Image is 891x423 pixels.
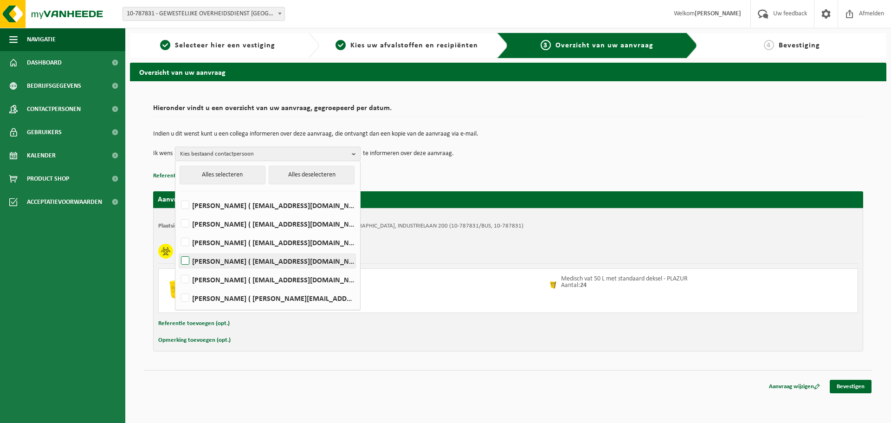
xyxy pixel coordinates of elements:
[764,40,774,50] span: 4
[27,98,81,121] span: Contactpersonen
[561,282,688,289] p: Aantal:
[158,196,227,203] strong: Aanvraag voor [DATE]
[158,334,231,346] button: Opmerking toevoegen (opt.)
[175,42,275,49] span: Selecteer hier een vestiging
[541,40,551,50] span: 3
[27,28,56,51] span: Navigatie
[163,273,191,301] img: LP-SB-00050-HPE-22.png
[336,40,346,50] span: 2
[200,288,545,296] div: Ophalen (geen levering lege)
[179,198,355,212] label: [PERSON_NAME] ( [EMAIL_ADDRESS][DOMAIN_NAME] )
[27,190,102,214] span: Acceptatievoorwaarden
[27,74,81,98] span: Bedrijfsgegevens
[350,42,478,49] span: Kies uw afvalstoffen en recipiënten
[135,40,301,51] a: 1Selecteer hier een vestiging
[27,51,62,74] span: Dashboard
[269,166,355,184] button: Alles deselecteren
[180,166,265,184] button: Alles selecteren
[158,318,230,330] button: Referentie toevoegen (opt.)
[153,147,173,161] p: Ik wens
[160,40,170,50] span: 1
[779,42,820,49] span: Bevestiging
[179,217,355,231] label: [PERSON_NAME] ( [EMAIL_ADDRESS][DOMAIN_NAME] )
[324,40,490,51] a: 2Kies uw afvalstoffen en recipiënten
[27,167,69,190] span: Product Shop
[200,300,545,308] div: Aantal: 24
[830,380,872,393] a: Bevestigen
[158,223,199,229] strong: Plaatsingsadres:
[180,147,348,161] span: Kies bestaand contactpersoon
[561,276,688,282] p: Medisch vat 50 L met standaard deksel - PLAZUR
[123,7,285,21] span: 10-787831 - GEWESTELIJKE OVERHEIDSDIENST BRUSSEL (BRUCEFO) - ANDERLECHT
[363,147,454,161] p: te informeren over deze aanvraag.
[153,104,863,117] h2: Hieronder vindt u een overzicht van uw aanvraag, gegroepeerd per datum.
[130,63,886,81] h2: Overzicht van uw aanvraag
[179,291,355,305] label: [PERSON_NAME] ( [PERSON_NAME][EMAIL_ADDRESS][DOMAIN_NAME] )
[153,131,863,137] p: Indien u dit wenst kunt u een collega informeren over deze aanvraag, die ontvangt dan een kopie v...
[555,42,653,49] span: Overzicht van uw aanvraag
[27,144,56,167] span: Kalender
[179,235,355,249] label: [PERSON_NAME] ( [EMAIL_ADDRESS][DOMAIN_NAME] )
[208,222,523,230] td: GEWESTELIJKE OVERHEIDSDIENST BRUSSEL (BRUCEFO), [GEOGRAPHIC_DATA], INDUSTRIELAAN 200 (10-787831/B...
[27,121,62,144] span: Gebruikers
[179,254,355,268] label: [PERSON_NAME] ( [EMAIL_ADDRESS][DOMAIN_NAME] )
[695,10,741,17] strong: [PERSON_NAME]
[153,170,225,182] button: Referentie toevoegen (opt.)
[175,147,361,161] button: Kies bestaand contactpersoon
[762,380,827,393] a: Aanvraag wijzigen
[548,278,559,289] img: 01-999935
[123,7,284,20] span: 10-787831 - GEWESTELIJKE OVERHEIDSDIENST BRUSSEL (BRUCEFO) - ANDERLECHT
[179,273,355,286] label: [PERSON_NAME] ( [EMAIL_ADDRESS][DOMAIN_NAME] )
[580,282,587,289] strong: 24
